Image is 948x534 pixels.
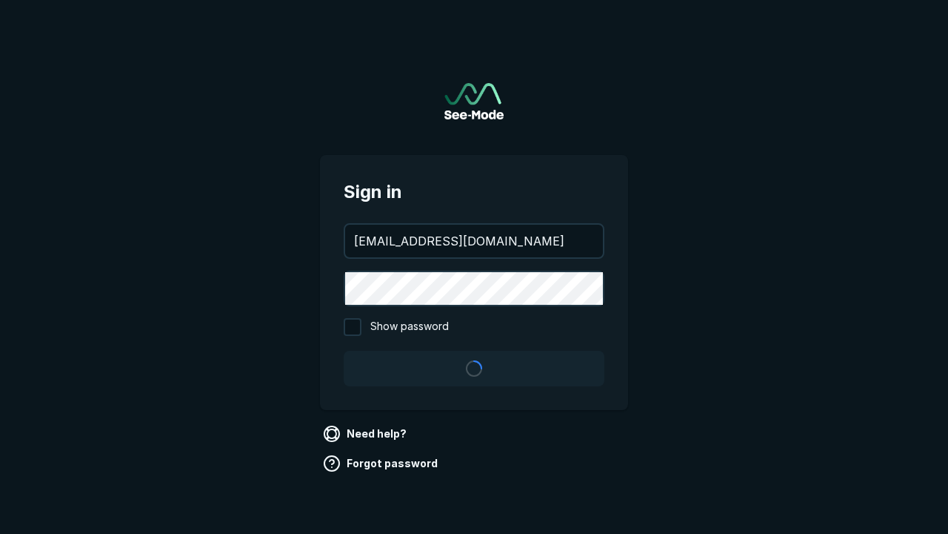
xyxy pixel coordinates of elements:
span: Show password [370,318,449,336]
a: Forgot password [320,452,444,475]
a: Need help? [320,422,413,446]
a: Go to sign in [444,83,504,119]
span: Sign in [344,179,604,205]
img: See-Mode Logo [444,83,504,119]
input: your@email.com [345,225,603,257]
